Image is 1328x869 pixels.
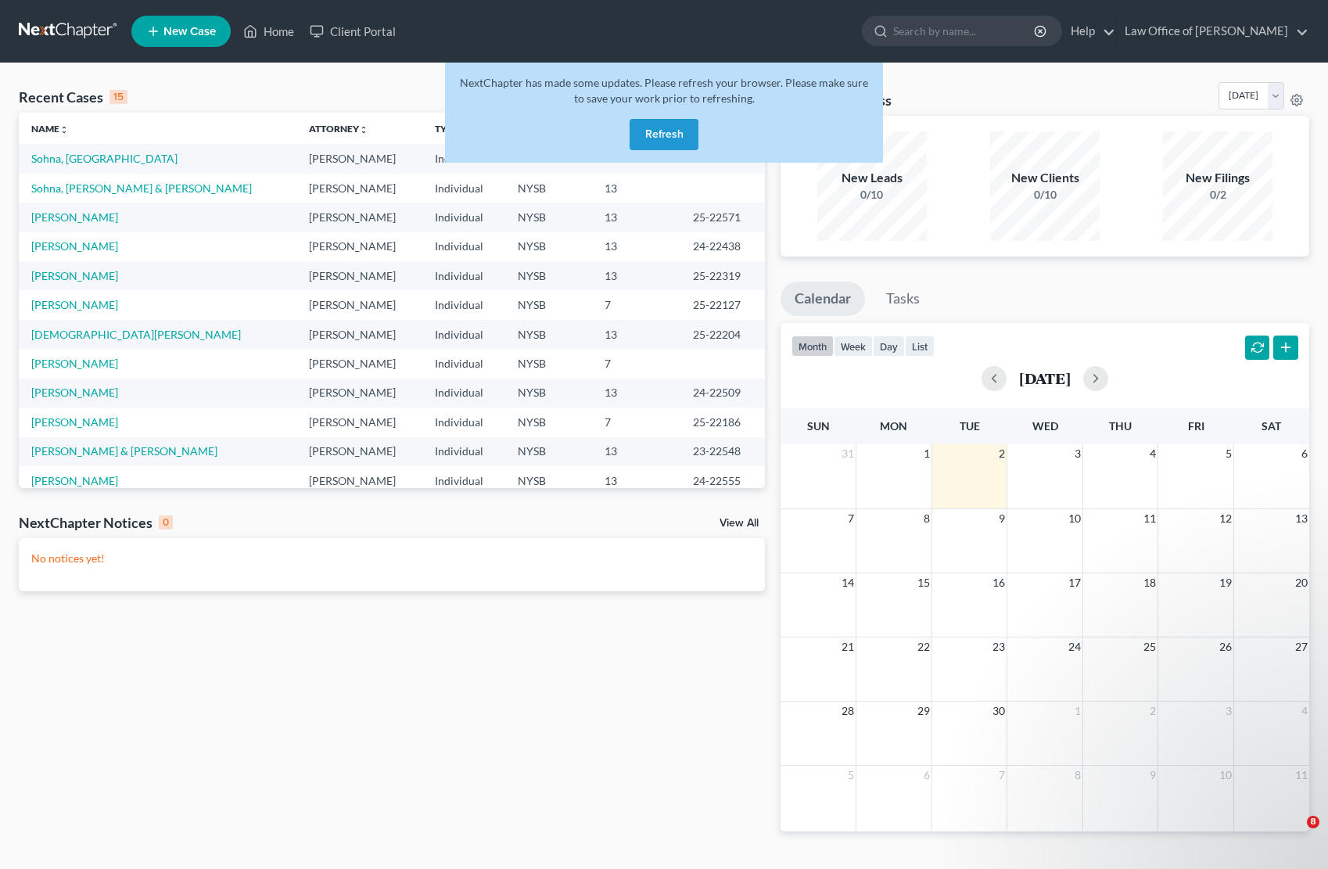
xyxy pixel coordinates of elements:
[31,386,118,399] a: [PERSON_NAME]
[1188,419,1204,433] span: Fri
[422,290,505,319] td: Individual
[31,239,118,253] a: [PERSON_NAME]
[296,379,422,408] td: [PERSON_NAME]
[159,515,173,530] div: 0
[505,203,592,232] td: NYSB
[846,766,856,785] span: 5
[31,551,752,566] p: No notices yet!
[991,637,1007,656] span: 23
[817,187,927,203] div: 0/10
[1142,573,1158,592] span: 18
[680,261,765,290] td: 25-22319
[1218,573,1233,592] span: 19
[296,203,422,232] td: [PERSON_NAME]
[296,232,422,261] td: [PERSON_NAME]
[422,379,505,408] td: Individual
[680,379,765,408] td: 24-22509
[31,444,217,458] a: [PERSON_NAME] & [PERSON_NAME]
[31,415,118,429] a: [PERSON_NAME]
[309,123,368,135] a: Attorneyunfold_more
[435,123,468,135] a: Typeunfold_more
[893,16,1036,45] input: Search by name...
[991,573,1007,592] span: 16
[505,174,592,203] td: NYSB
[296,349,422,378] td: [PERSON_NAME]
[1067,573,1082,592] span: 17
[680,203,765,232] td: 25-22571
[505,408,592,436] td: NYSB
[19,88,127,106] div: Recent Cases
[916,637,931,656] span: 22
[296,408,422,436] td: [PERSON_NAME]
[31,181,252,195] a: Sohna, [PERSON_NAME] & [PERSON_NAME]
[1224,444,1233,463] span: 5
[1019,370,1071,386] h2: [DATE]
[592,437,680,466] td: 13
[1163,187,1272,203] div: 0/2
[592,349,680,378] td: 7
[296,290,422,319] td: [PERSON_NAME]
[791,336,834,357] button: month
[460,76,868,105] span: NextChapter has made some updates. Please refresh your browser. Please make sure to save your wor...
[880,419,907,433] span: Mon
[19,513,173,532] div: NextChapter Notices
[630,119,698,150] button: Refresh
[31,474,118,487] a: [PERSON_NAME]
[1117,17,1308,45] a: Law Office of [PERSON_NAME]
[592,408,680,436] td: 7
[1262,419,1281,433] span: Sat
[505,437,592,466] td: NYSB
[422,320,505,349] td: Individual
[1163,169,1272,187] div: New Filings
[592,320,680,349] td: 13
[1218,509,1233,528] span: 12
[997,444,1007,463] span: 2
[1148,444,1158,463] span: 4
[817,169,927,187] div: New Leads
[422,466,505,495] td: Individual
[359,125,368,135] i: unfold_more
[1032,419,1058,433] span: Wed
[505,466,592,495] td: NYSB
[1300,444,1309,463] span: 6
[807,419,830,433] span: Sun
[235,17,302,45] a: Home
[592,174,680,203] td: 13
[505,232,592,261] td: NYSB
[422,261,505,290] td: Individual
[680,437,765,466] td: 23-22548
[296,174,422,203] td: [PERSON_NAME]
[680,232,765,261] td: 24-22438
[680,466,765,495] td: 24-22555
[592,466,680,495] td: 13
[872,282,934,316] a: Tasks
[840,573,856,592] span: 14
[296,466,422,495] td: [PERSON_NAME]
[592,261,680,290] td: 13
[990,187,1100,203] div: 0/10
[422,437,505,466] td: Individual
[916,573,931,592] span: 15
[296,320,422,349] td: [PERSON_NAME]
[905,336,935,357] button: list
[1073,444,1082,463] span: 3
[840,637,856,656] span: 21
[922,509,931,528] span: 8
[1063,17,1115,45] a: Help
[781,282,865,316] a: Calendar
[422,144,505,173] td: Individual
[505,320,592,349] td: NYSB
[422,174,505,203] td: Individual
[302,17,404,45] a: Client Portal
[997,766,1007,785] span: 7
[296,261,422,290] td: [PERSON_NAME]
[296,437,422,466] td: [PERSON_NAME]
[922,766,931,785] span: 6
[31,298,118,311] a: [PERSON_NAME]
[422,408,505,436] td: Individual
[1142,509,1158,528] span: 11
[505,349,592,378] td: NYSB
[720,518,759,529] a: View All
[990,169,1100,187] div: New Clients
[31,152,178,165] a: Sohna, [GEOGRAPHIC_DATA]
